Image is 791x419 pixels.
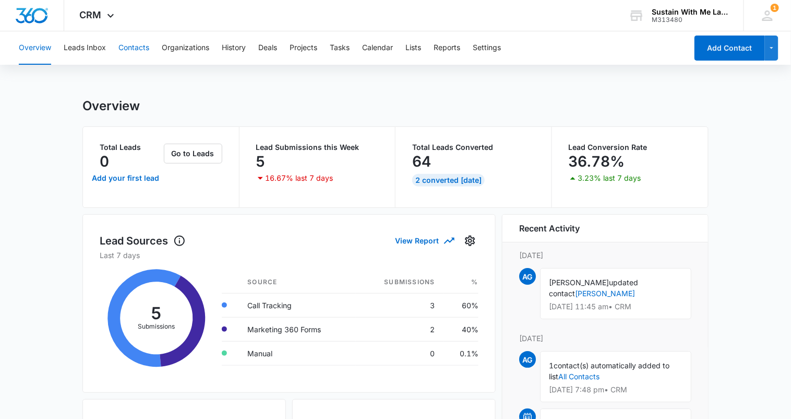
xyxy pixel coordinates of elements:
[356,293,443,317] td: 3
[330,31,350,65] button: Tasks
[356,317,443,341] td: 2
[239,341,356,365] td: Manual
[266,174,333,182] p: 16.67% last 7 days
[434,31,460,65] button: Reports
[405,31,421,65] button: Lists
[239,271,356,294] th: Source
[164,149,222,158] a: Go to Leads
[444,317,478,341] td: 40%
[80,9,102,20] span: CRM
[549,386,682,393] p: [DATE] 7:48 pm • CRM
[444,341,478,365] td: 0.1%
[652,8,728,16] div: account name
[462,232,478,249] button: Settings
[100,233,186,249] h1: Lead Sources
[771,4,779,12] div: notifications count
[771,4,779,12] span: 1
[519,351,536,368] span: AG
[100,250,478,261] p: Last 7 days
[519,333,691,344] p: [DATE]
[19,31,51,65] button: Overview
[444,293,478,317] td: 60%
[519,222,580,235] h6: Recent Activity
[64,31,106,65] button: Leads Inbox
[258,31,277,65] button: Deals
[100,153,109,170] p: 0
[222,31,246,65] button: History
[694,36,765,61] button: Add Contact
[362,31,393,65] button: Calendar
[412,153,431,170] p: 64
[239,293,356,317] td: Call Tracking
[549,303,682,310] p: [DATE] 11:45 am • CRM
[239,317,356,341] td: Marketing 360 Forms
[652,16,728,24] div: account id
[549,278,609,287] span: [PERSON_NAME]
[412,144,535,151] p: Total Leads Converted
[549,361,554,370] span: 1
[256,153,266,170] p: 5
[549,361,669,381] span: contact(s) automatically added to list
[519,250,691,261] p: [DATE]
[519,268,536,285] span: AG
[290,31,317,65] button: Projects
[558,372,600,381] a: All Contacts
[100,144,162,151] p: Total Leads
[82,98,140,114] h1: Overview
[569,153,625,170] p: 36.78%
[578,174,641,182] p: 3.23% last 7 days
[118,31,149,65] button: Contacts
[356,271,443,294] th: Submissions
[89,166,162,191] a: Add your first lead
[164,144,222,164] button: Go to Leads
[444,271,478,294] th: %
[256,144,379,151] p: Lead Submissions this Week
[356,341,443,365] td: 0
[395,231,453,250] button: View Report
[575,289,635,298] a: [PERSON_NAME]
[412,174,485,187] div: 2 Converted [DATE]
[162,31,209,65] button: Organizations
[473,31,501,65] button: Settings
[569,144,692,151] p: Lead Conversion Rate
